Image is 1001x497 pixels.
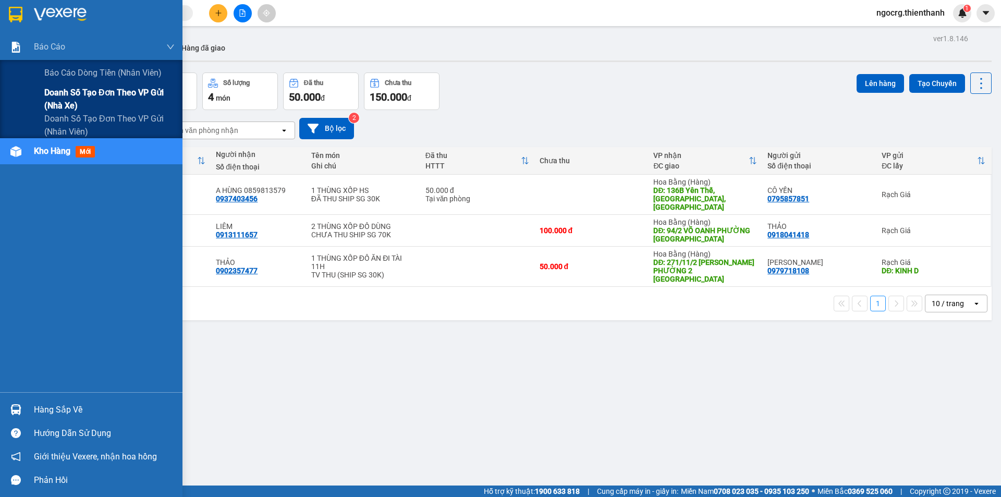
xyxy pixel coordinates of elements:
div: Ghi chú [311,162,415,170]
div: Tại văn phòng [425,195,529,203]
div: VP nhận [653,151,749,160]
button: caret-down [976,4,995,22]
strong: 1900 633 818 [535,487,580,495]
div: LIÊM [216,222,300,231]
span: Giới thiệu Vexere, nhận hoa hồng [34,450,157,463]
span: question-circle [11,428,21,438]
span: aim [263,9,270,17]
span: plus [215,9,222,17]
button: file-add [234,4,252,22]
span: Kho hàng [34,146,70,156]
button: Chưa thu150.000đ [364,72,440,110]
button: Hàng đã giao [173,35,234,60]
span: file-add [239,9,246,17]
div: 1 THÙNG XỐP ĐỒ ĂN ĐI TÀI 11H [311,254,415,271]
div: ĐC giao [653,162,749,170]
div: 50.000 đ [425,186,529,195]
div: HTTT [425,162,521,170]
span: 4 [208,91,214,103]
div: Đã thu [425,151,521,160]
th: Toggle SortBy [648,147,762,175]
div: DĐ: 271/11/2 HOÀNG VĂN THỤ PHƯỜNG 2 TÂN BÌNH [653,258,757,283]
span: Miền Nam [681,486,809,497]
div: Người gửi [767,151,871,160]
th: Toggle SortBy [876,147,991,175]
div: Hoa Bằng (Hàng) [653,250,757,258]
div: Số điện thoại [216,163,300,171]
div: CHI XUYẾN [767,258,871,266]
sup: 1 [963,5,971,12]
span: | [588,486,589,497]
div: Tên món [311,151,415,160]
div: 0937403456 [216,195,258,203]
div: DĐ: 94/2 VÕ OANH PHƯỜNG 25 QUẬN BÌNH THẠNH [653,226,757,243]
div: Rạch Giá [882,226,985,235]
div: 0918041418 [767,231,809,239]
div: 50.000 đ [540,262,643,271]
div: 1 THÙNG XỐP HS [311,186,415,195]
div: THẢO [767,222,871,231]
div: Hoa Bằng (Hàng) [653,178,757,186]
img: warehouse-icon [10,404,21,415]
div: 0913111657 [216,231,258,239]
div: 0795857851 [767,195,809,203]
span: down [166,43,175,51]
button: Đã thu50.000đ [283,72,359,110]
button: Lên hàng [857,74,904,93]
img: logo-vxr [9,7,22,22]
span: đ [407,94,411,102]
div: 0902357477 [216,266,258,275]
span: ngocrg.thienthanh [868,6,953,19]
div: Số điện thoại [767,162,871,170]
div: Số lượng [223,79,250,87]
div: DĐ: 136B Yên Thế, Phường 2, Tân Bình [653,186,757,211]
button: plus [209,4,227,22]
span: Doanh số tạo đơn theo VP gửi (nhà xe) [44,86,175,112]
div: DĐ: KINH D [882,266,985,275]
button: Bộ lọc [299,118,354,139]
span: Báo cáo [34,40,65,53]
button: 1 [870,296,886,311]
span: Cung cấp máy in - giấy in: [597,486,678,497]
span: Doanh số tạo đơn theo VP gửi (nhân viên) [44,112,175,138]
span: copyright [943,488,950,495]
div: 0979718108 [767,266,809,275]
span: 150.000 [370,91,407,103]
svg: open [280,126,288,135]
div: 100.000 đ [540,226,643,235]
div: Rạch Giá [882,190,985,199]
div: A HÙNG 0859813579 [216,186,300,195]
img: warehouse-icon [10,146,21,157]
span: | [900,486,902,497]
span: mới [76,146,95,157]
div: CÔ YẾN [767,186,871,195]
span: Hỗ trợ kỹ thuật: [484,486,580,497]
div: CHƯA THU SHIP SG 70K [311,231,415,239]
span: Báo cáo dòng tiền (nhân viên) [44,66,162,79]
div: ver 1.8.146 [933,33,968,44]
div: Hoa Bằng (Hàng) [653,218,757,226]
div: Chưa thu [385,79,411,87]
div: Hàng sắp về [34,402,175,418]
div: 10 / trang [932,298,964,309]
sup: 2 [349,113,359,123]
span: 1 [965,5,969,12]
img: icon-new-feature [958,8,967,18]
div: ĐÃ THU SHIP SG 30K [311,195,415,203]
img: solution-icon [10,42,21,53]
span: Miền Bắc [817,486,893,497]
th: Toggle SortBy [420,147,534,175]
span: ⚪️ [812,489,815,493]
span: 50.000 [289,91,321,103]
button: aim [258,4,276,22]
span: món [216,94,230,102]
div: ĐC lấy [882,162,977,170]
div: Chọn văn phòng nhận [166,125,238,136]
strong: 0708 023 035 - 0935 103 250 [714,487,809,495]
div: THẢO [216,258,300,266]
div: Người nhận [216,150,300,159]
div: Chưa thu [540,156,643,165]
div: TV THU (SHIP SG 30K) [311,271,415,279]
button: Tạo Chuyến [909,74,965,93]
span: đ [321,94,325,102]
